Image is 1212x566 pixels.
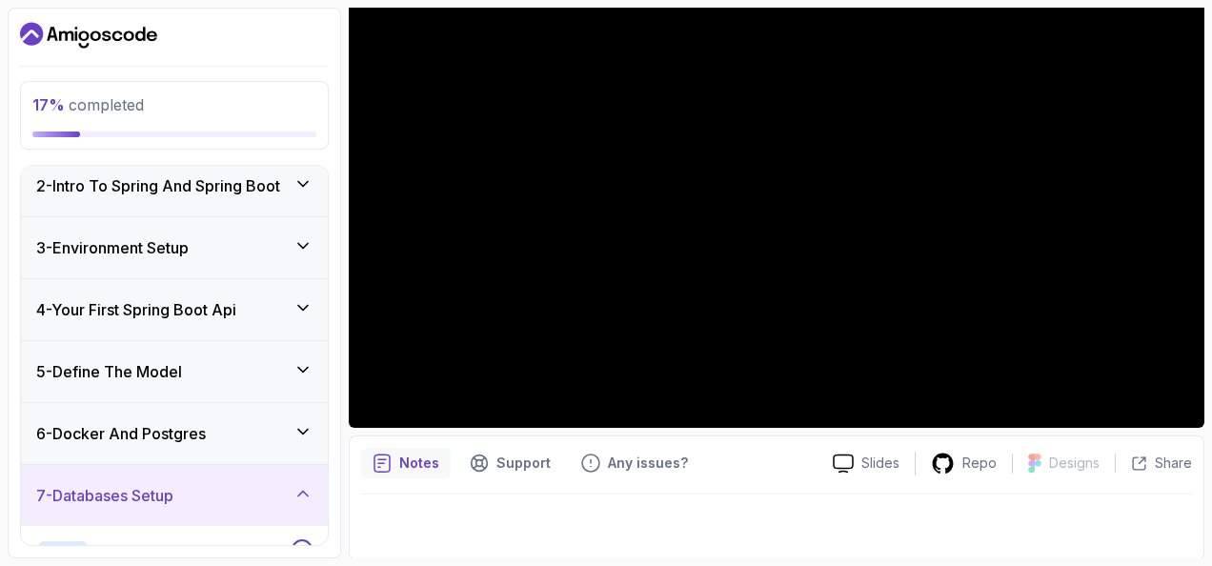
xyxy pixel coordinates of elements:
[36,422,206,445] h3: 6 - Docker And Postgres
[1115,454,1192,473] button: Share
[1155,454,1192,473] p: Share
[36,236,189,259] h3: 3 - Environment Setup
[962,454,997,473] p: Repo
[20,20,157,51] a: Dashboard
[21,279,328,340] button: 4-Your First Spring Boot Api
[916,452,1012,475] a: Repo
[818,454,915,474] a: Slides
[21,217,328,278] button: 3-Environment Setup
[109,541,283,564] p: 1 - Installing Dependecies
[36,484,173,507] h3: 7 - Databases Setup
[21,465,328,526] button: 7-Databases Setup
[32,95,65,114] span: 17 %
[1049,454,1100,473] p: Designs
[36,360,182,383] h3: 5 - Define The Model
[36,174,280,197] h3: 2 - Intro To Spring And Spring Boot
[36,298,236,321] h3: 4 - Your First Spring Boot Api
[32,95,144,114] span: completed
[21,155,328,216] button: 2-Intro To Spring And Spring Boot
[21,341,328,402] button: 5-Define The Model
[21,403,328,464] button: 6-Docker And Postgres
[861,454,899,473] p: Slides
